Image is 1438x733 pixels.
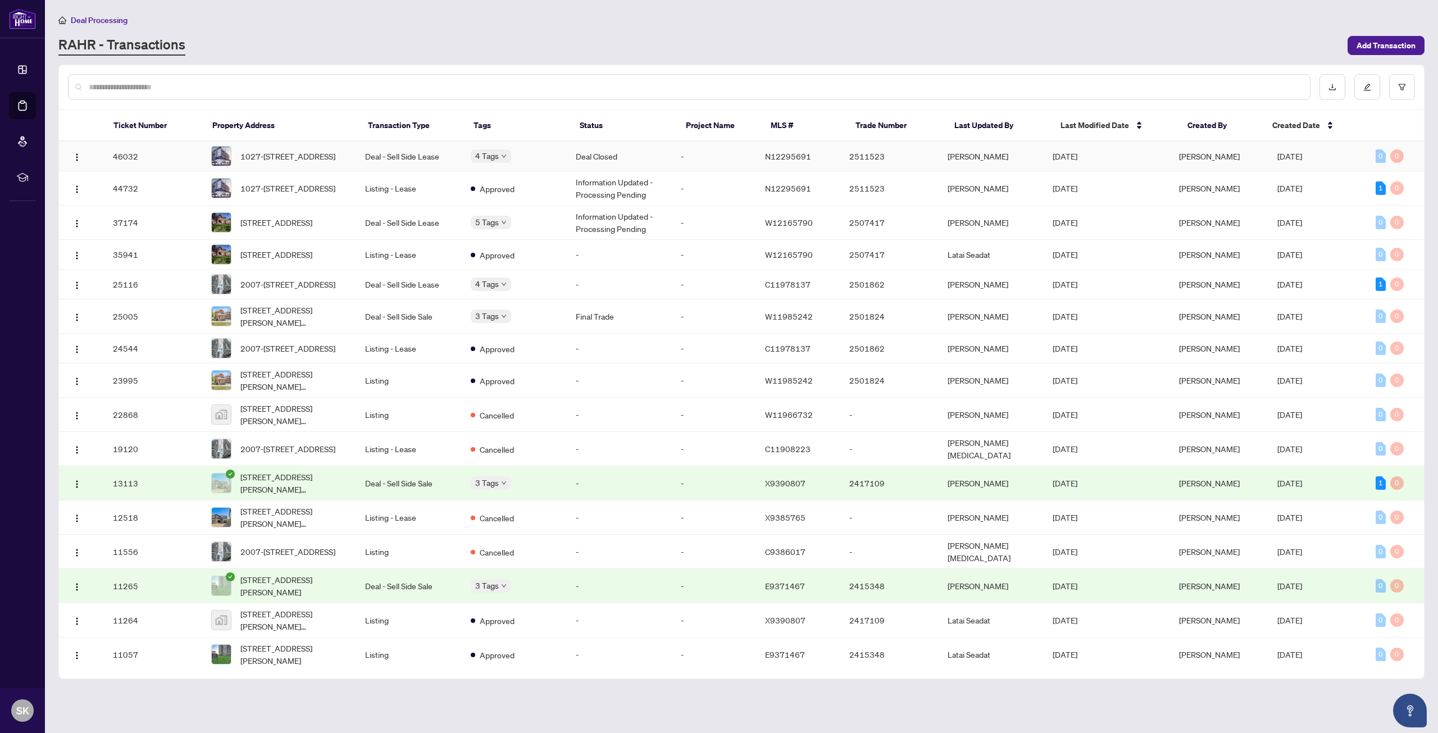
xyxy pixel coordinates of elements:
div: 0 [1390,248,1404,261]
td: 2417109 [840,603,939,638]
span: Cancelled [480,546,514,558]
td: - [672,535,756,569]
td: 2501862 [840,270,939,299]
th: Ticket Number [104,110,203,142]
span: Cancelled [480,512,514,524]
span: [STREET_ADDRESS][PERSON_NAME][PERSON_NAME] [240,608,348,632]
td: Deal - Sell Side Lease [356,142,461,171]
img: thumbnail-img [212,439,231,458]
td: - [567,363,672,398]
img: Logo [72,445,81,454]
div: 0 [1376,149,1386,163]
span: [DATE] [1053,375,1077,385]
div: 0 [1390,613,1404,627]
span: [DATE] [1053,615,1077,625]
td: Information Updated - Processing Pending [567,171,672,206]
td: - [567,500,672,535]
td: Information Updated - Processing Pending [567,206,672,240]
img: Logo [72,377,81,386]
div: 0 [1376,342,1386,355]
th: Status [571,110,677,142]
td: - [672,270,756,299]
span: [PERSON_NAME] [1179,581,1240,591]
button: Logo [68,213,86,231]
div: 0 [1376,374,1386,387]
th: Tags [465,110,571,142]
td: [PERSON_NAME][MEDICAL_DATA] [939,535,1044,569]
td: 44732 [104,171,202,206]
img: thumbnail-img [212,371,231,390]
button: Logo [68,645,86,663]
span: W11985242 [765,311,813,321]
img: Logo [72,617,81,626]
button: Logo [68,371,86,389]
span: [DATE] [1053,547,1077,557]
span: down [501,313,507,319]
span: Add Transaction [1357,37,1416,54]
span: Created Date [1272,119,1320,131]
td: - [672,206,756,240]
span: [DATE] [1277,547,1302,557]
span: [DATE] [1277,183,1302,193]
button: Logo [68,339,86,357]
img: logo [9,8,36,29]
span: filter [1398,83,1406,91]
button: Logo [68,440,86,458]
td: 11057 [104,638,202,672]
span: check-circle [226,572,235,581]
span: [DATE] [1053,311,1077,321]
td: - [567,535,672,569]
span: C9386017 [765,547,806,557]
td: - [840,500,939,535]
td: 2501824 [840,299,939,334]
div: 0 [1390,442,1404,456]
span: 3 Tags [475,309,499,322]
button: edit [1354,74,1380,100]
td: Listing - Lease [356,334,461,363]
span: X9390807 [765,615,806,625]
div: 0 [1376,613,1386,627]
span: home [58,16,66,24]
td: Deal - Sell Side Lease [356,270,461,299]
td: Final Trade [567,299,672,334]
span: download [1328,83,1336,91]
span: [DATE] [1053,649,1077,659]
td: [PERSON_NAME] [939,206,1044,240]
span: E9371467 [765,649,805,659]
div: 0 [1390,216,1404,229]
span: [PERSON_NAME] [1179,217,1240,227]
td: 35941 [104,240,202,270]
img: thumbnail-img [212,339,231,358]
span: [STREET_ADDRESS][PERSON_NAME][PERSON_NAME][PERSON_NAME] [240,505,348,530]
span: N12295691 [765,151,811,161]
span: [DATE] [1053,444,1077,454]
td: - [672,299,756,334]
td: 22868 [104,398,202,432]
span: Deal Processing [71,15,128,25]
div: 0 [1390,181,1404,195]
span: [STREET_ADDRESS][PERSON_NAME][PERSON_NAME] [240,402,348,427]
span: [DATE] [1277,249,1302,259]
button: Logo [68,179,86,197]
span: [DATE] [1053,279,1077,289]
span: check-circle [226,470,235,479]
div: 1 [1376,181,1386,195]
span: [DATE] [1277,581,1302,591]
td: [PERSON_NAME] [939,398,1044,432]
span: [PERSON_NAME] [1179,375,1240,385]
button: filter [1389,74,1415,100]
td: - [567,432,672,466]
span: C11908223 [765,444,811,454]
span: [DATE] [1277,478,1302,488]
span: Approved [480,649,515,661]
span: down [501,153,507,159]
img: Logo [72,281,81,290]
img: Logo [72,411,81,420]
td: [PERSON_NAME] [939,142,1044,171]
img: Logo [72,313,81,322]
div: 0 [1390,648,1404,661]
span: W12165790 [765,217,813,227]
span: [STREET_ADDRESS][PERSON_NAME][PERSON_NAME] [240,368,348,393]
td: - [567,240,672,270]
span: down [501,220,507,225]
